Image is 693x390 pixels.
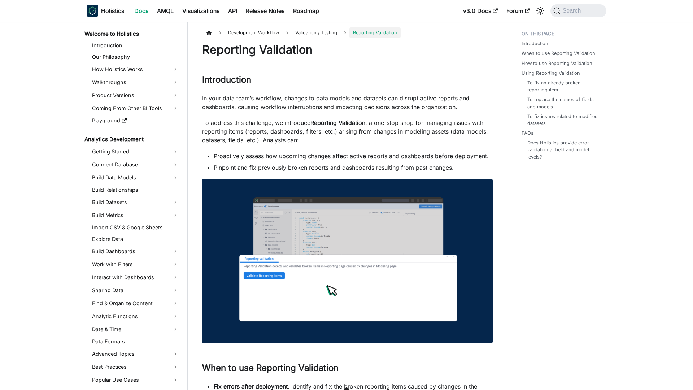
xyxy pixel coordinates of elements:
[90,337,181,347] a: Data Formats
[90,77,181,88] a: Walkthroughs
[459,5,502,17] a: v3.0 Docs
[90,159,181,170] a: Connect Database
[527,139,599,160] a: Does Holistics provide error validation at field and model levels?
[349,27,401,38] span: Reporting Validation
[241,5,289,17] a: Release Notes
[550,4,606,17] button: Search (Command+K)
[214,152,493,160] li: Proactively assess how upcoming changes affect active reports and dashboards before deployment.
[90,172,181,183] a: Build Data Models
[90,196,181,208] a: Build Datasets
[90,222,181,233] a: Import CSV & Google Sheets
[522,130,533,136] a: FAQs
[502,5,534,17] a: Forum
[527,79,599,93] a: To fix an already broken reporting item
[527,113,599,127] a: To fix issues related to modified datasets
[202,74,493,88] h2: Introduction
[527,96,599,110] a: To replace the names of fields and models
[90,259,181,270] a: Work with Filters
[202,118,493,144] p: To address this challenge, we introduce , a one-stop shop for managing issues with reporting item...
[90,246,181,257] a: Build Dashboards
[522,60,592,67] a: How to use Reporting Validation
[292,27,341,38] span: Validation / Testing
[87,5,98,17] img: Holistics
[90,348,181,360] a: Advanced Topics
[202,363,493,376] h2: When to use Reporting Validation
[90,52,181,62] a: Our Philosophy
[90,272,181,283] a: Interact with Dashboards
[90,185,181,195] a: Build Relationships
[82,134,181,144] a: Analytics Development
[130,5,153,17] a: Docs
[202,27,493,38] nav: Breadcrumbs
[90,374,181,386] a: Popular Use Cases
[82,29,181,39] a: Welcome to Holistics
[90,40,181,51] a: Introduction
[90,285,181,296] a: Sharing Data
[90,311,181,322] a: Analytic Functions
[535,5,546,17] button: Switch between dark and light mode (currently system mode)
[90,146,181,157] a: Getting Started
[87,5,124,17] a: HolisticsHolisticsHolistics
[225,27,283,38] span: Development Workflow
[90,90,181,101] a: Product Versions
[202,94,493,111] p: In your data team’s workflow, changes to data models and datasets can disrupt active reports and ...
[79,22,188,390] nav: Docs sidebar
[522,50,595,57] a: When to use Reporting Validation
[561,8,585,14] span: Search
[90,324,181,335] a: Date & Time
[153,5,178,17] a: AMQL
[90,234,181,244] a: Explore Data
[310,119,365,126] strong: Reporting Validation
[90,103,181,114] a: Coming From Other BI Tools
[90,209,181,221] a: Build Metrics
[202,27,216,38] a: Home page
[90,116,181,126] a: Playground
[101,6,124,15] b: Holistics
[522,70,580,77] a: Using Reporting Validation
[224,5,241,17] a: API
[522,40,548,47] a: Introduction
[90,64,181,75] a: How Holistics Works
[214,383,288,390] strong: Fix errors after deployment
[90,298,181,309] a: Find & Organize Content
[289,5,323,17] a: Roadmap
[178,5,224,17] a: Visualizations
[214,163,493,172] li: Pinpoint and fix previously broken reports and dashboards resulting from past changes.
[90,361,181,373] a: Best Practices
[202,43,493,57] h1: Reporting Validation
